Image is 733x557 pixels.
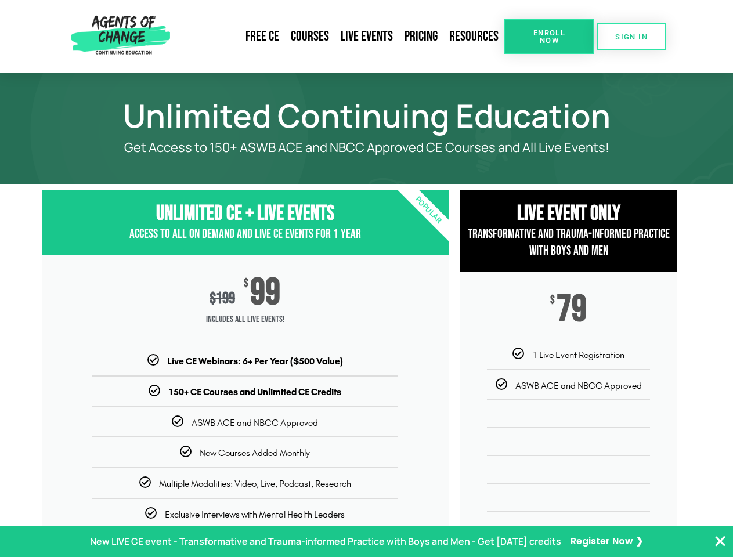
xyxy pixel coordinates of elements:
a: Register Now ❯ [570,533,643,550]
div: Popular [361,143,495,277]
span: Transformative and Trauma-informed Practice with Boys and Men [468,226,670,259]
nav: Menu [175,23,504,50]
span: 99 [250,278,280,308]
span: New Courses Added Monthly [200,447,310,458]
div: 199 [210,289,235,308]
p: Get Access to 150+ ASWB ACE and NBCC Approved CE Courses and All Live Events! [82,140,651,155]
span: ASWB ACE and NBCC Approved [515,380,642,391]
span: Exclusive Interviews with Mental Health Leaders [165,509,345,520]
span: $ [244,278,248,290]
span: $ [210,289,216,308]
span: 1 Live Event Registration [532,349,624,360]
h3: Unlimited CE + Live Events [42,201,449,226]
p: New LIVE CE event - Transformative and Trauma-informed Practice with Boys and Men - Get [DATE] cr... [90,533,561,550]
a: Free CE [240,23,285,50]
span: Enroll Now [523,29,576,44]
a: Enroll Now [504,19,594,54]
span: SIGN IN [615,33,648,41]
a: Courses [285,23,335,50]
b: 150+ CE Courses and Unlimited CE Credits [168,386,341,397]
span: $ [550,295,555,306]
a: Pricing [399,23,443,50]
b: Live CE Webinars: 6+ Per Year ($500 Value) [167,356,343,367]
a: Live Events [335,23,399,50]
button: Close Banner [713,534,727,548]
a: Resources [443,23,504,50]
h1: Unlimited Continuing Education [36,102,698,129]
h3: Live Event Only [460,201,677,226]
span: ASWB ACE and NBCC Approved [192,417,318,428]
span: Multiple Modalities: Video, Live, Podcast, Research [159,478,351,489]
span: Access to All On Demand and Live CE Events for 1 year [129,226,361,242]
span: Includes ALL Live Events! [42,308,449,331]
a: SIGN IN [597,23,666,50]
span: 79 [557,295,587,325]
